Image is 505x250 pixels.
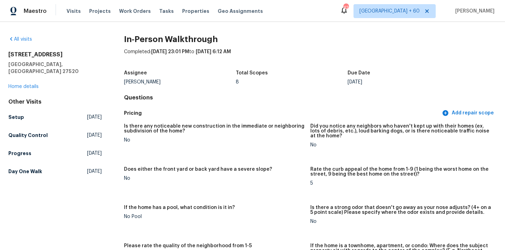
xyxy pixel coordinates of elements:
[8,129,102,142] a: Quality Control[DATE]
[8,111,102,123] a: Setup[DATE]
[359,8,420,15] span: [GEOGRAPHIC_DATA] + 60
[87,132,102,139] span: [DATE]
[343,4,348,11] div: 421
[8,165,102,178] a: Day One Walk[DATE]
[310,205,491,215] h5: Is there a strong odor that doesn't go away as your nose adjusts? (4+ on a 5 point scale) Please ...
[8,168,42,175] h5: Day One Walk
[124,94,497,101] h4: Questions
[8,61,102,75] h5: [GEOGRAPHIC_DATA], [GEOGRAPHIC_DATA] 27520
[8,37,32,42] a: All visits
[124,36,497,43] h2: In-Person Walkthrough
[124,167,272,172] h5: Does either the front yard or back yard have a severe slope?
[124,80,236,84] div: [PERSON_NAME]
[236,71,268,75] h5: Total Scopes
[124,48,497,66] div: Completed: to
[8,98,102,105] div: Other Visits
[182,8,209,15] span: Properties
[218,8,263,15] span: Geo Assignments
[310,167,491,177] h5: Rate the curb appeal of the home from 1-9 (1 being the worst home on the street, 9 being the best...
[196,49,231,54] span: [DATE] 6:12 AM
[151,49,189,54] span: [DATE] 23:01 PM
[310,219,491,224] div: No
[89,8,111,15] span: Projects
[124,214,305,219] div: No Pool
[24,8,47,15] span: Maestro
[124,138,305,143] div: No
[87,168,102,175] span: [DATE]
[348,71,370,75] h5: Due Date
[8,150,31,157] h5: Progress
[119,8,151,15] span: Work Orders
[87,150,102,157] span: [DATE]
[8,114,24,121] h5: Setup
[124,110,441,117] h5: Pricing
[124,176,305,181] div: No
[159,9,174,14] span: Tasks
[441,107,497,120] button: Add repair scope
[8,132,48,139] h5: Quality Control
[443,109,494,118] span: Add repair scope
[8,147,102,160] a: Progress[DATE]
[8,84,39,89] a: Home details
[67,8,81,15] span: Visits
[236,80,348,84] div: 8
[124,205,235,210] h5: If the home has a pool, what condition is it in?
[310,124,491,138] h5: Did you notice any neighbors who haven't kept up with their homes (ex. lots of debris, etc.), lou...
[452,8,495,15] span: [PERSON_NAME]
[87,114,102,121] span: [DATE]
[310,181,491,186] div: 5
[124,124,305,134] h5: Is there any noticeable new construction in the immediate or neighboring subdivision of the home?
[124,71,147,75] h5: Assignee
[348,80,459,84] div: [DATE]
[310,143,491,147] div: No
[124,243,252,248] h5: Please rate the quality of the neighborhood from 1-5
[8,51,102,58] h2: [STREET_ADDRESS]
